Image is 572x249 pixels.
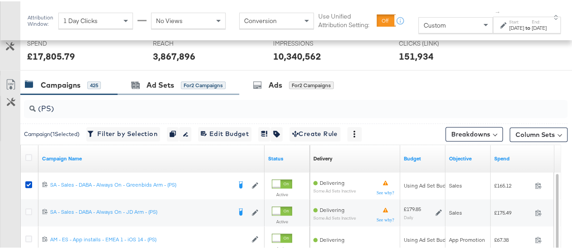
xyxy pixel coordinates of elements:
span: £165.12 [494,181,531,188]
label: End: [532,18,547,23]
span: £67.38 [494,235,531,242]
strong: to [524,23,532,30]
span: Create Rule [292,127,338,138]
a: The maximum amount you're willing to spend on your ads, on average each day or over the lifetime ... [404,154,442,161]
span: Edit Budget [201,127,249,138]
div: £17,805.79 [27,48,75,61]
span: CLICKS (LINK) [398,38,466,47]
label: Active [272,190,292,196]
div: Campaigns [41,79,80,89]
span: Sales [449,208,462,215]
span: REACH [153,38,221,47]
span: Sales [449,181,462,188]
input: Search Campaigns by Name, ID or Objective [36,95,520,113]
label: Start: [509,18,524,23]
a: SA - Sales - DABA - Always On - Greenbids Arm - (PS) [50,180,231,189]
div: SA - Sales - DABA - Always On - JD Arm - (PS) [50,207,231,214]
button: Breakdowns [445,126,503,140]
a: Reflects the ability of your Ad Campaign to achieve delivery based on ad states, schedule and bud... [313,154,332,161]
span: ↑ [494,9,502,13]
sub: Daily [404,213,413,219]
a: Your campaign name. [42,154,261,161]
label: Active [272,217,292,223]
span: No Views [156,15,183,23]
span: Filter by Selection [89,127,157,138]
a: AM - ES - App installs - EMEA 1 - iOS 14 - (PS) [50,235,247,242]
div: Using Ad Set Budget [404,235,454,242]
div: Delivery [313,154,332,161]
div: 151,934 [398,48,433,61]
span: SPEND [27,38,95,47]
div: Ad Sets [147,79,174,89]
a: Your campaign's objective. [449,154,487,161]
div: Using Ad Set Budget [404,181,454,188]
button: Create Rule [289,126,340,140]
div: Campaign ( 1 Selected) [24,129,80,137]
span: App Promotion [449,235,485,242]
div: 3,867,896 [153,48,195,61]
div: £179.85 [404,204,421,211]
span: Custom [423,20,445,28]
button: Edit Budget [198,126,251,140]
label: Use Unified Attribution Setting: [318,11,373,28]
div: for 2 Campaigns [181,80,226,88]
div: [DATE] [532,23,547,30]
sub: Some Ad Sets Inactive [313,214,356,219]
div: SA - Sales - DABA - Always On - Greenbids Arm - (PS) [50,180,231,187]
a: Shows the current state of your Ad Campaign. [268,154,306,161]
div: 10,340,562 [273,48,321,61]
span: Delivering [320,235,345,242]
a: SA - Sales - DABA - Always On - JD Arm - (PS) [50,207,231,216]
div: Ads [269,79,282,89]
a: The total amount spent to date. [494,154,551,161]
span: IMPRESSIONS [273,38,341,47]
div: for 2 Campaigns [289,80,334,88]
span: 1 Day Clicks [63,15,98,23]
div: Attribution Window: [27,13,54,26]
button: Column Sets [510,126,567,141]
span: Delivering [320,178,345,185]
div: [DATE] [509,23,524,30]
div: 425 [87,80,101,88]
span: £175.49 [494,208,531,215]
sub: Some Ad Sets Inactive [313,187,356,192]
span: Conversion [244,15,277,23]
button: Filter by Selection [86,126,160,140]
span: Delivering [320,205,345,212]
